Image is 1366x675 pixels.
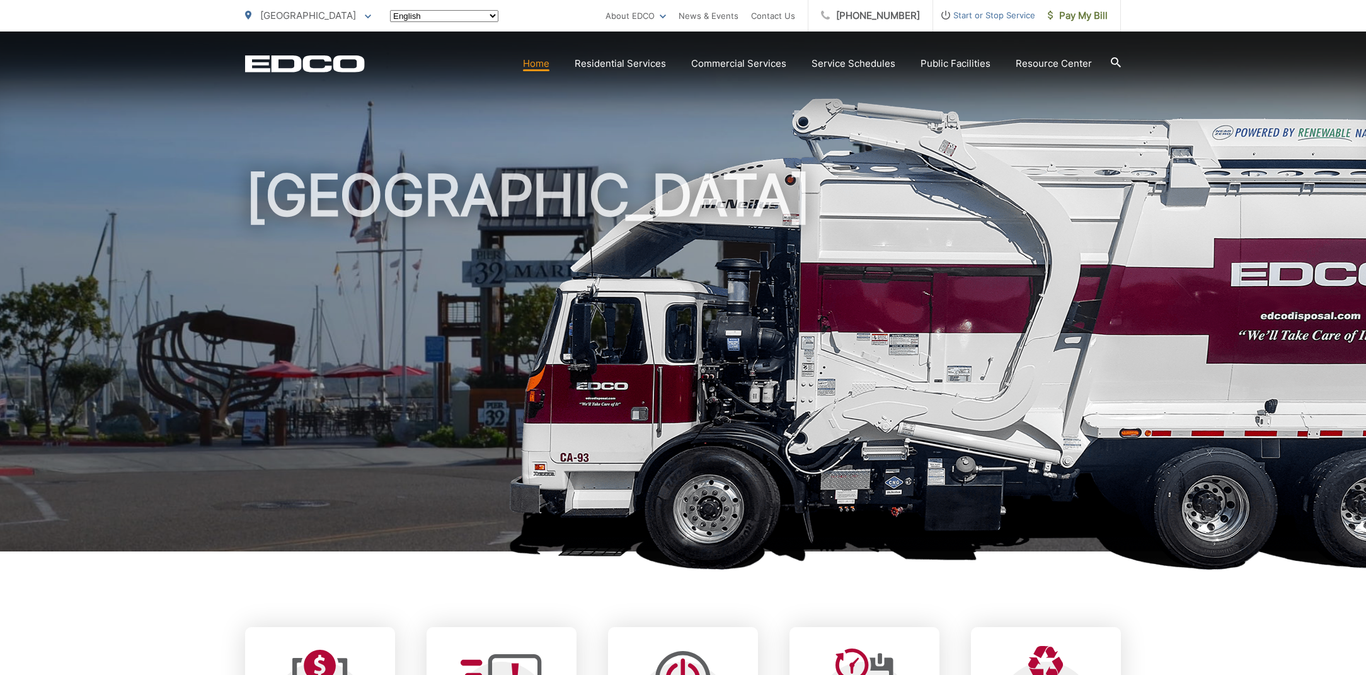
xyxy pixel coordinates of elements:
a: Residential Services [575,56,666,71]
span: Pay My Bill [1048,8,1108,23]
a: Home [523,56,549,71]
a: About EDCO [606,8,666,23]
a: Contact Us [751,8,795,23]
a: EDCD logo. Return to the homepage. [245,55,365,72]
span: [GEOGRAPHIC_DATA] [260,9,356,21]
a: Commercial Services [691,56,786,71]
a: Resource Center [1016,56,1092,71]
a: News & Events [679,8,738,23]
a: Public Facilities [921,56,990,71]
select: Select a language [390,10,498,22]
h1: [GEOGRAPHIC_DATA] [245,164,1121,563]
a: Service Schedules [812,56,895,71]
